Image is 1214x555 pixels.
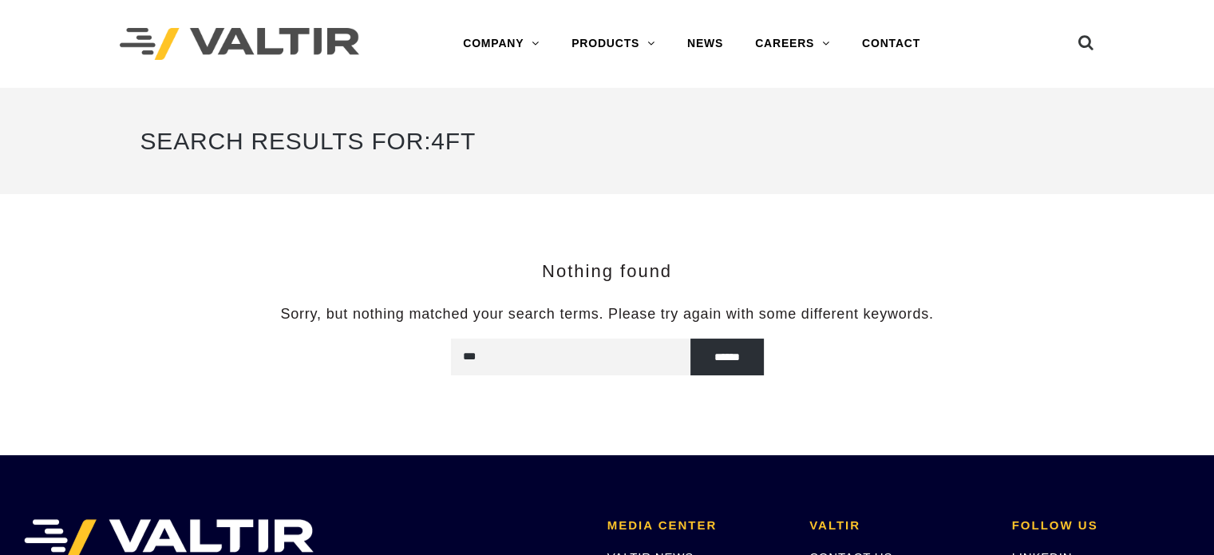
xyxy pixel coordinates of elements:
[120,28,359,61] img: Valtir
[140,305,1074,323] p: Sorry, but nothing matched your search terms. Please try again with some different keywords.
[607,519,785,533] h2: MEDIA CENTER
[846,28,936,60] a: CONTACT
[140,112,1074,170] h1: Search Results for:
[140,262,1074,281] h3: Nothing found
[431,128,476,154] span: 4FT
[739,28,846,60] a: CAREERS
[556,28,671,60] a: PRODUCTS
[447,28,556,60] a: COMPANY
[1012,519,1190,533] h2: FOLLOW US
[809,519,987,533] h2: VALTIR
[671,28,739,60] a: NEWS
